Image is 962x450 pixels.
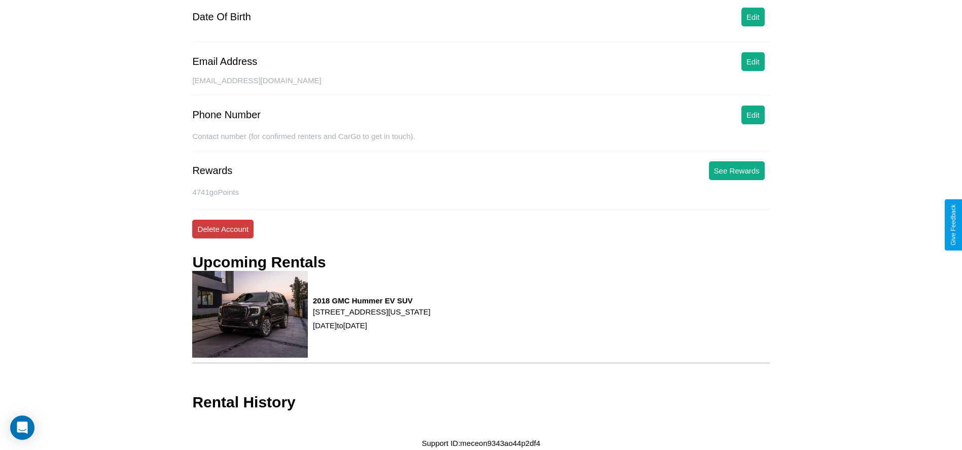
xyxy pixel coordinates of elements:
[313,305,431,319] p: [STREET_ADDRESS][US_STATE]
[192,132,769,151] div: Contact number (for confirmed renters and CarGo to get in touch).
[313,296,431,305] h3: 2018 GMC Hummer EV SUV
[192,76,769,95] div: [EMAIL_ADDRESS][DOMAIN_NAME]
[10,416,34,440] div: Open Intercom Messenger
[192,165,232,177] div: Rewards
[192,11,251,23] div: Date Of Birth
[192,394,295,411] h3: Rental History
[741,106,765,124] button: Edit
[192,109,261,121] div: Phone Number
[422,436,541,450] p: Support ID: meceon9343ao44p2df4
[192,220,254,238] button: Delete Account
[192,271,308,357] img: rental
[741,52,765,71] button: Edit
[741,8,765,26] button: Edit
[192,185,769,199] p: 4741 goPoints
[192,56,257,67] div: Email Address
[950,204,957,246] div: Give Feedback
[709,161,765,180] button: See Rewards
[313,319,431,332] p: [DATE] to [DATE]
[192,254,326,271] h3: Upcoming Rentals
